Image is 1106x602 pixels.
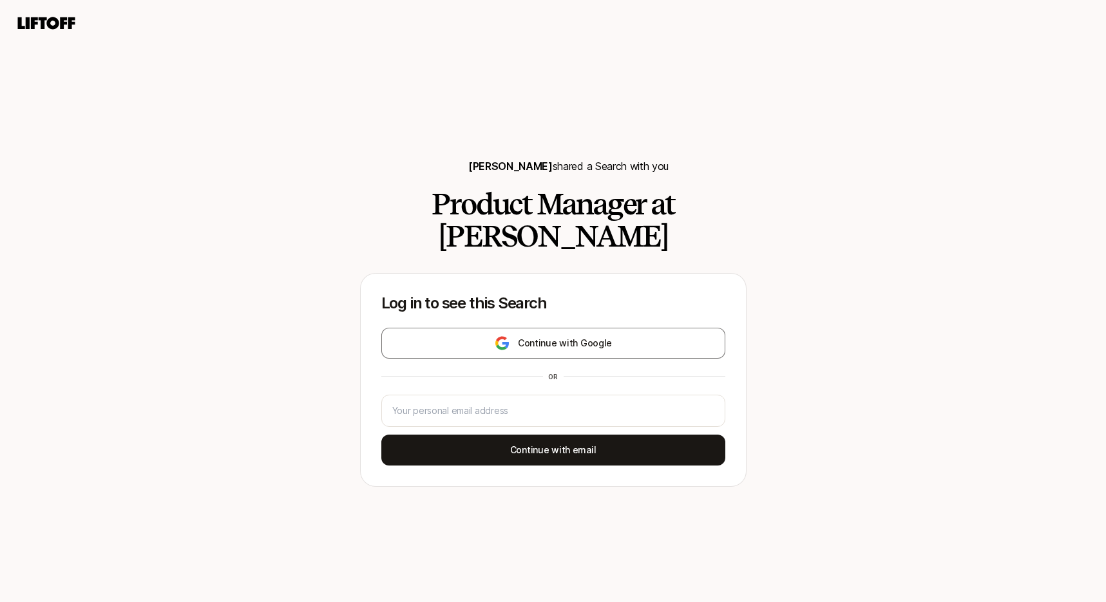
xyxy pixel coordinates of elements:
input: Your personal email address [392,403,714,419]
button: Continue with email [381,435,725,466]
h2: Product Manager at [PERSON_NAME] [360,188,747,252]
button: Continue with Google [381,328,725,359]
p: shared a Search with you [468,158,669,174]
img: google-logo [494,335,510,351]
div: or [543,372,564,382]
p: Log in to see this Search [381,294,725,312]
span: [PERSON_NAME] [468,160,553,173]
